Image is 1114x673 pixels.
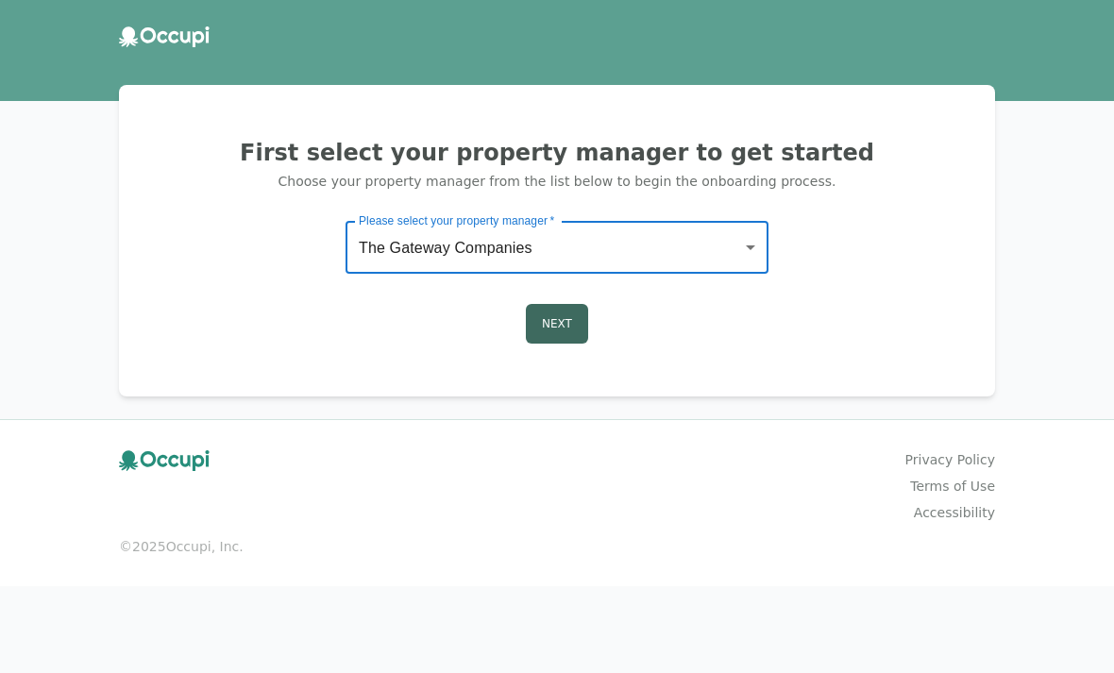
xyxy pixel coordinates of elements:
[914,503,995,522] a: Accessibility
[359,212,554,228] label: Please select your property manager
[346,221,768,274] div: The Gateway Companies
[119,537,995,556] small: © 2025 Occupi, Inc.
[526,304,588,344] button: Next
[142,138,972,168] h2: First select your property manager to get started
[905,450,995,469] a: Privacy Policy
[142,172,972,191] p: Choose your property manager from the list below to begin the onboarding process.
[910,477,995,496] a: Terms of Use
